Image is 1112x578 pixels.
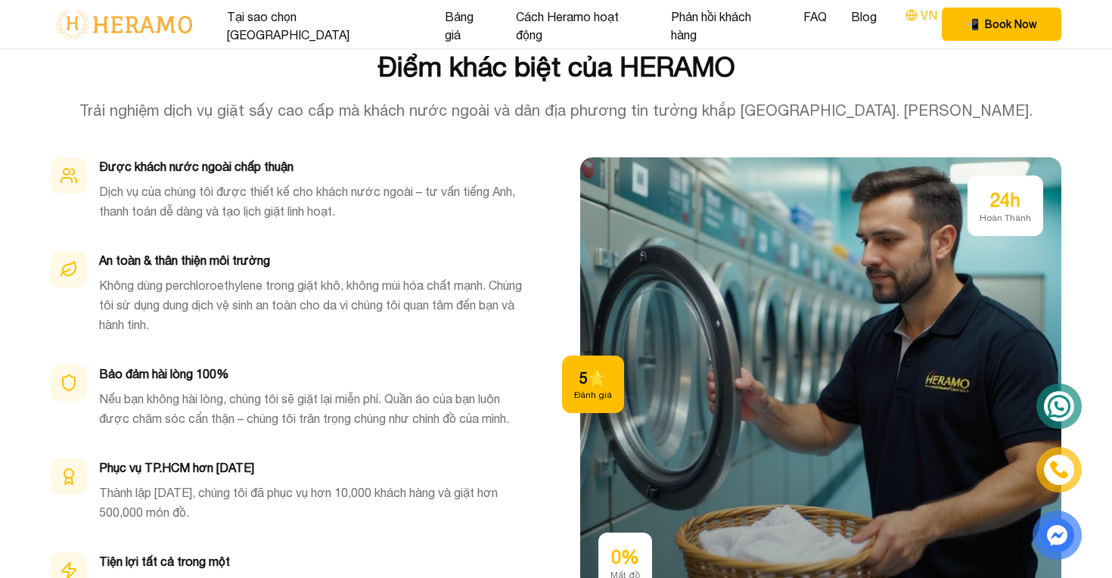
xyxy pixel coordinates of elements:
[99,389,532,428] p: Nếu bạn không hài lòng, chúng tôi sẽ giặt lại miễn phí. Quần áo của bạn luôn được chăm sóc cẩn th...
[99,182,532,221] p: Dịch vụ của chúng tôi được thiết kế cho khách nước ngoài – tư vấn tiếng Anh, thanh toán dễ dàng v...
[980,212,1031,224] div: Hoàn Thành
[574,368,612,389] div: 5
[574,389,612,401] div: Đánh giá
[588,369,607,387] span: star
[51,100,1061,121] p: Trải nghiệm dịch vụ giặt sấy cao cấp mà khách nước ngoài và dân địa phương tin tưởng khắp [GEOGRA...
[516,8,647,44] a: Cách Heramo hoạt động
[1051,461,1068,478] img: phone-icon
[445,8,492,44] a: Bảng giá
[803,8,827,26] a: FAQ
[99,275,532,334] p: Không dùng perchloroethylene trong giặt khô, không mùi hóa chất mạnh. Chúng tôi sử dụng dung dịch...
[99,458,532,477] h3: Phục vụ TP.HCM hơn [DATE]
[985,17,1037,32] span: Book Now
[671,8,779,44] a: Phản hồi khách hàng
[901,5,942,25] button: VN
[1039,449,1079,490] a: phone-icon
[610,545,640,569] div: 0%
[99,552,532,570] h3: Tiện lợi tất cả trong một
[942,8,1061,41] button: phone Book Now
[966,17,979,32] span: phone
[99,483,532,522] p: Thành lập [DATE], chúng tôi đã phục vụ hơn 10,000 khách hàng và giặt hơn 500,000 món đồ.
[99,157,532,176] h3: Được khách nước ngoài chấp thuận
[51,8,197,40] img: logo-with-text.png
[980,188,1031,212] div: 24h
[99,251,532,269] h3: An toàn & thân thiện môi trường
[51,51,1061,82] h2: Điểm khác biệt của HERAMO
[851,8,877,26] a: Blog
[227,8,421,44] a: Tại sao chọn [GEOGRAPHIC_DATA]
[99,365,532,383] h3: Bảo đảm hài lòng 100%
